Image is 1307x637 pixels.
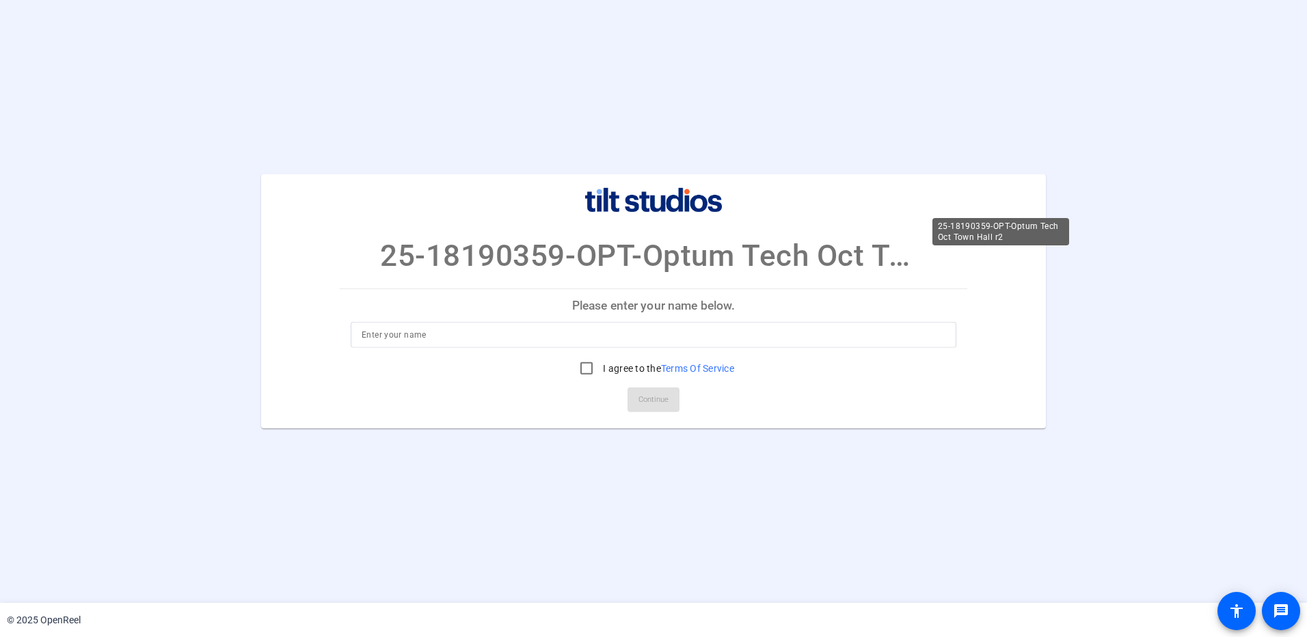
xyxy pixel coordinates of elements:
div: © 2025 OpenReel [7,613,81,627]
img: company-logo [585,188,722,213]
a: Terms Of Service [661,363,734,374]
mat-icon: accessibility [1228,603,1245,619]
mat-icon: message [1273,603,1289,619]
div: 25-18190359-OPT-Optum Tech Oct Town Hall r2 [932,218,1069,245]
p: Please enter your name below. [340,289,967,322]
input: Enter your name [362,327,945,343]
label: I agree to the [600,362,734,375]
p: 25-18190359-OPT-Optum Tech Oct Town Hall r2 [380,233,927,278]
